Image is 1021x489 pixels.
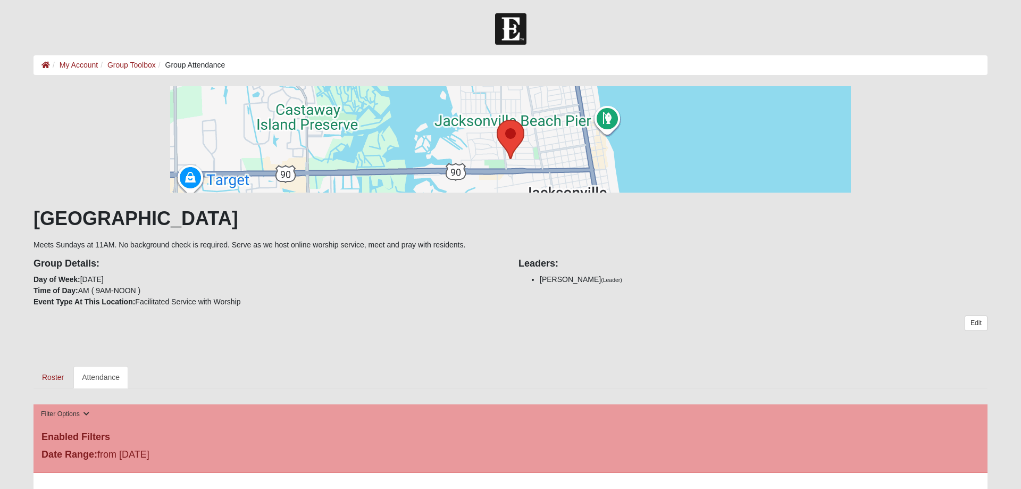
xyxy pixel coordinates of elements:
[73,366,128,388] a: Attendance
[41,447,97,462] label: Date Range:
[34,286,78,295] strong: Time of Day:
[41,432,980,443] h4: Enabled Filters
[34,297,135,306] strong: Event Type At This Location:
[34,207,987,230] h1: [GEOGRAPHIC_DATA]
[965,316,987,331] a: Edit
[34,258,503,270] h4: Group Details:
[107,61,156,69] a: Group Toolbox
[540,274,987,285] li: [PERSON_NAME]
[495,13,526,45] img: Church of Eleven22 Logo
[34,447,352,465] div: from [DATE]
[156,60,225,71] li: Group Attendance
[38,409,93,420] button: Filter Options
[60,61,98,69] a: My Account
[601,277,622,283] small: (Leader)
[34,366,72,388] a: Roster
[34,86,987,388] div: Meets Sundays at 11AM. No background check is required. Serve as we host online worship service, ...
[518,258,987,270] h4: Leaders:
[34,275,80,284] strong: Day of Week:
[26,251,510,308] div: [DATE] AM ( 9AM-NOON ) Facilitated Service with Worship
